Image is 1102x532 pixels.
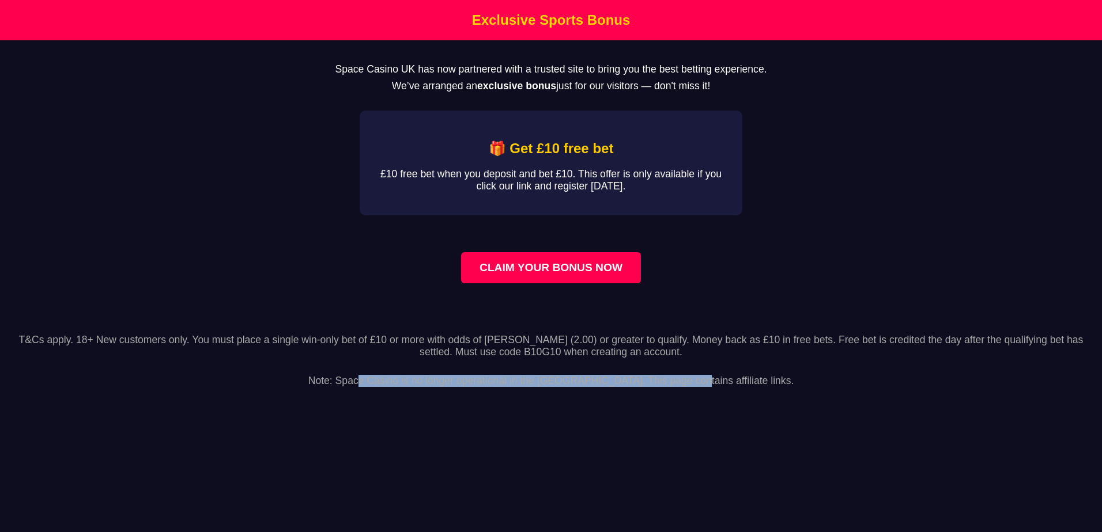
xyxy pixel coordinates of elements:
div: Affiliate Bonus [360,111,742,215]
p: Note: Space Casino is no longer operational in the [GEOGRAPHIC_DATA]. This page contains affiliat... [9,363,1093,387]
p: £10 free bet when you deposit and bet £10. This offer is only available if you click our link and... [378,168,724,192]
h2: 🎁 Get £10 free bet [378,140,724,157]
h1: Exclusive Sports Bonus [3,12,1099,28]
strong: exclusive bonus [477,80,556,92]
p: T&Cs apply. 18+ New customers only. You must place a single win-only bet of £10 or more with odds... [9,334,1093,358]
p: Space Casino UK has now partnered with a trusted site to bring you the best betting experience. [18,63,1084,75]
a: Claim your bonus now [461,252,641,283]
p: We’ve arranged an just for our visitors — don't miss it! [18,80,1084,92]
